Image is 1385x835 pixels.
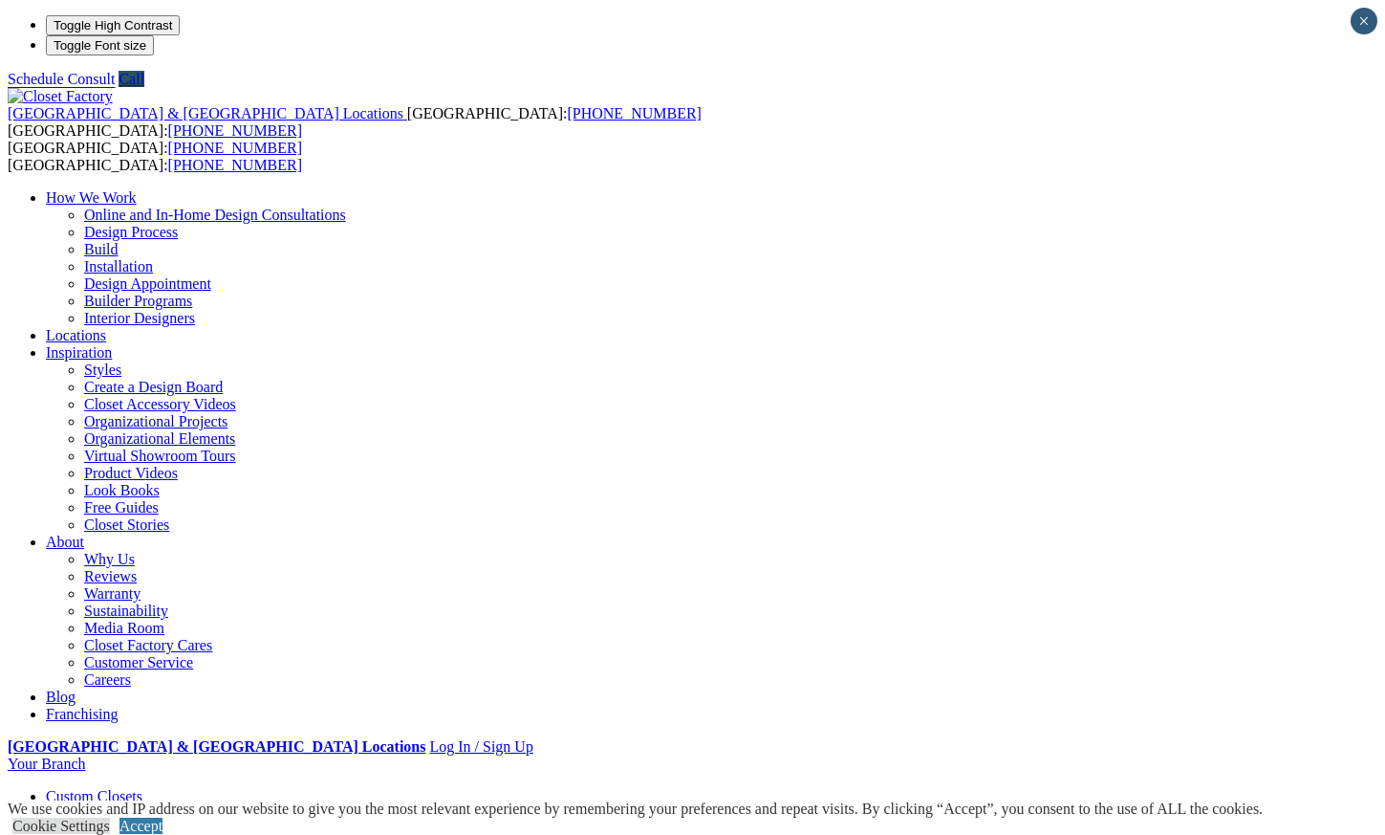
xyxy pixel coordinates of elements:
a: Warranty [84,585,141,602]
a: Careers [84,671,131,688]
a: Your Branch [8,756,85,772]
a: Log In / Sign Up [429,738,532,755]
a: Create a Design Board [84,379,223,395]
a: About [46,534,84,550]
span: [GEOGRAPHIC_DATA]: [GEOGRAPHIC_DATA]: [8,140,302,173]
a: Accept [119,818,162,834]
button: Close [1351,8,1377,34]
img: Closet Factory [8,88,113,105]
a: Styles [84,362,121,378]
a: [PHONE_NUMBER] [168,157,302,173]
a: Closet Accessory Videos [84,396,236,412]
button: Toggle High Contrast [46,15,180,35]
span: Toggle Font size [54,38,146,53]
a: Cookie Settings [12,818,110,834]
a: Locations [46,327,106,343]
div: We use cookies and IP address on our website to give you the most relevant experience by remember... [8,801,1263,818]
a: Custom Closets [46,788,142,804]
a: Customer Service [84,654,193,670]
span: Toggle High Contrast [54,18,172,33]
a: Build [84,241,119,257]
span: [GEOGRAPHIC_DATA] & [GEOGRAPHIC_DATA] Locations [8,105,403,121]
a: Blog [46,689,76,705]
a: Builder Programs [84,293,192,309]
a: [GEOGRAPHIC_DATA] & [GEOGRAPHIC_DATA] Locations [8,738,425,755]
a: Inspiration [46,344,112,361]
a: Product Videos [84,465,178,481]
a: Organizational Elements [84,430,235,447]
a: [PHONE_NUMBER] [567,105,701,121]
a: Why Us [84,551,135,567]
a: [PHONE_NUMBER] [168,122,302,139]
a: Sustainability [84,603,168,619]
a: How We Work [46,189,137,206]
a: Design Appointment [84,275,211,292]
a: Free Guides [84,499,159,516]
a: Reviews [84,568,137,584]
a: Media Room [84,620,164,636]
a: Franchising [46,706,119,722]
span: [GEOGRAPHIC_DATA]: [GEOGRAPHIC_DATA]: [8,105,702,139]
a: Installation [84,258,153,275]
a: [GEOGRAPHIC_DATA] & [GEOGRAPHIC_DATA] Locations [8,105,407,121]
a: Look Books [84,482,160,498]
a: Interior Designers [84,310,195,326]
a: Virtual Showroom Tours [84,448,236,464]
button: Toggle Font size [46,35,154,55]
a: Schedule Consult [8,71,115,87]
a: [PHONE_NUMBER] [168,140,302,156]
a: Closet Stories [84,516,169,533]
a: Organizational Projects [84,413,227,429]
a: Closet Factory Cares [84,637,212,653]
a: Design Process [84,224,178,240]
a: Call [119,71,144,87]
a: Online and In-Home Design Consultations [84,207,346,223]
